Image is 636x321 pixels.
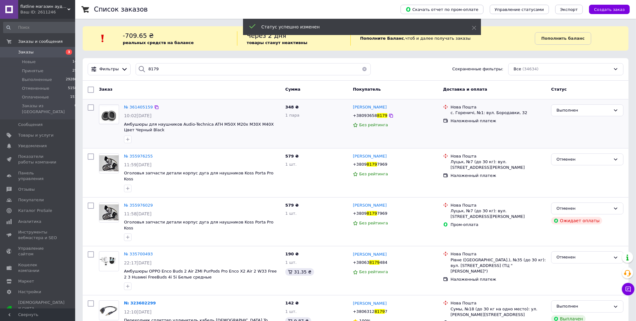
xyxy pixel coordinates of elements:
[285,113,299,118] span: 1 пара
[285,252,299,256] span: 190 ₴
[99,251,119,271] a: Фото товару
[555,5,583,14] button: Экспорт
[94,6,148,13] h1: Список заказов
[622,283,634,295] button: Чат с покупателем
[451,257,546,274] div: Рівне ([GEOGRAPHIC_DATA].), №35 (до 30 кг): вул. [STREET_ADDRESS] (ТЦ "[PERSON_NAME]")
[377,211,387,216] span: 7969
[124,171,273,181] a: Оголовья запчасти детали корпус дуга для наушников Koss Porta Pro Koss
[72,59,77,65] span: 14
[556,254,611,261] div: Отменен
[18,229,58,241] span: Инструменты вебмастера и SEO
[285,268,314,276] div: 31.35 ₴
[124,203,153,208] a: № 355976029
[72,68,77,74] span: 25
[359,123,388,127] span: Без рейтинга
[451,222,546,228] div: Пром-оплата
[18,154,58,165] span: Показатели работы компании
[353,162,367,167] span: +3809
[124,220,273,230] a: Оголовья запчасти детали корпус дуга для наушников Koss Porta Pro Koss
[100,66,119,72] span: Фильтры
[124,252,153,256] a: № 335700493
[18,170,58,182] span: Панель управления
[123,40,194,45] b: реальных средств на балансе
[556,205,611,212] div: Отменен
[99,153,119,173] a: Фото товару
[451,173,546,178] div: Наложенный платеж
[490,5,549,14] button: Управление статусами
[353,252,387,258] a: [PERSON_NAME]
[124,105,153,109] a: № 361405159
[385,309,387,314] span: 7
[380,260,387,265] span: 484
[556,156,611,163] div: Отменен
[75,103,77,114] span: 0
[406,7,478,12] span: Скачать отчет по пром-оплате
[353,301,387,307] a: [PERSON_NAME]
[285,260,297,265] span: 1 шт.
[451,110,546,116] div: с. Гореничі, №1: вул. Бородавки, 32
[18,122,43,128] span: Сообщения
[452,66,503,72] span: Сохраненные фильтры:
[22,103,75,114] span: Заказы из [GEOGRAPHIC_DATA]
[20,4,67,9] span: flatline магазин аудио аксессуаров
[583,7,630,12] a: Создать заказ
[99,203,119,223] a: Фото товару
[18,208,52,213] span: Каталог ProSale
[18,49,34,55] span: Заказы
[124,122,274,133] a: Амбушюры для наушников Audio-Technica ATH M50X M20x M30X M40X Цвет Черный Black
[514,66,521,72] span: Все
[18,219,41,224] span: Аналитика
[136,63,371,75] input: Поиск по номеру заказа, ФИО покупателя, номеру телефона, Email, номеру накладной
[560,7,578,12] span: Экспорт
[350,31,535,46] div: , чтоб и далее получать заказы
[353,211,367,216] span: +3809
[22,59,36,65] span: Новые
[451,104,546,110] div: Нова Пошта
[451,277,546,282] div: Наложенный платеж
[99,300,119,320] a: Фото товару
[556,107,611,114] div: Выполнен
[556,303,611,310] div: Выполнен
[22,77,52,83] span: Выполненные
[353,301,387,306] span: [PERSON_NAME]
[18,143,47,149] span: Уведомления
[359,172,388,176] span: Без рейтинга
[353,87,381,92] span: Покупатель
[495,7,544,12] span: Управление статусами
[98,34,107,43] img: :exclamation:
[18,197,44,203] span: Покупатели
[451,153,546,159] div: Нова Пошта
[124,301,156,305] a: № 323602299
[66,49,72,55] span: 3
[375,309,385,314] span: 8179
[353,260,369,265] span: +38063
[551,87,567,92] span: Статус
[18,278,34,284] span: Маркет
[443,87,487,92] span: Доставка и оплата
[451,208,546,219] div: Луцьк, №7 (до 30 кг): вул. [STREET_ADDRESS][PERSON_NAME]
[18,187,35,192] span: Отзывы
[353,203,387,208] span: [PERSON_NAME]
[124,309,152,314] span: 12:10[DATE]
[353,252,387,257] span: [PERSON_NAME]
[377,113,387,118] span: 8179
[353,154,387,158] span: [PERSON_NAME]
[353,203,387,208] a: [PERSON_NAME]
[367,162,377,167] span: 8179
[124,269,277,279] span: Амбушюры OPPO Enco Buds 2 Air ZMI PurPods Pro Enco X2 Air 2 W33 Free 2 3 Huawei FreeBuds 4i 5i Бе...
[99,204,119,220] img: Фото товару
[353,113,377,118] span: +38093658
[451,251,546,257] div: Нова Пошта
[285,211,297,216] span: 1 шт.
[124,113,152,118] span: 10:02[DATE]
[18,246,58,257] span: Управление сайтом
[18,289,41,295] span: Настройки
[353,105,387,109] span: [PERSON_NAME]
[551,217,602,224] div: Ожидает оплаты
[99,104,119,124] a: Фото товару
[360,36,404,41] b: Пополните Баланс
